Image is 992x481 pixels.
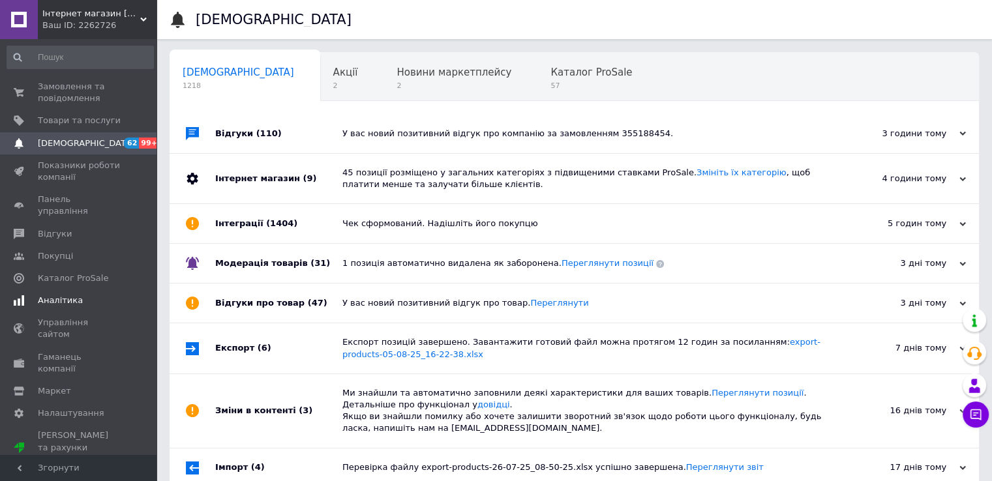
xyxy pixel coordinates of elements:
span: Налаштування [38,407,104,419]
div: Інтернет магазин [215,154,342,203]
span: Товари та послуги [38,115,121,126]
div: Перевірка файлу export-products-26-07-25_08-50-25.xlsx успішно завершена. [342,461,835,473]
div: Чек сформований. Надішліть його покупцю [342,218,835,229]
div: Ваш ID: 2262726 [42,20,157,31]
div: Інтеграції [215,204,342,243]
div: Зміни в контенті [215,374,342,448]
span: Відгуки [38,228,72,240]
button: Чат з покупцем [963,401,989,428]
a: export-products-05-08-25_16-22-38.xlsx [342,337,820,358]
div: У вас новий позитивний відгук про компанію за замовленням 355188454. [342,128,835,139]
a: Переглянути звіт [686,462,764,472]
span: Гаманець компанії [38,351,121,375]
span: Замовлення та повідомлення [38,81,121,104]
span: (9) [303,173,316,183]
div: 3 години тому [835,128,966,139]
span: [DEMOGRAPHIC_DATA] [183,66,294,78]
div: 4 години тому [835,173,966,184]
span: Аналітика [38,295,83,306]
div: Відгуки [215,114,342,153]
span: (6) [258,343,271,353]
div: Експорт позицій завершено. Завантажити готовий файл можна протягом 12 годин за посиланням: [342,336,835,360]
span: Показники роботи компанії [38,160,121,183]
input: Пошук [7,46,154,69]
a: Переглянути [530,298,588,308]
span: Каталог ProSale [38,272,108,284]
span: (4) [251,462,265,472]
h1: [DEMOGRAPHIC_DATA] [196,12,352,27]
div: Відгуки про товар [215,284,342,323]
span: (1404) [266,218,297,228]
div: 16 днів тому [835,405,966,416]
div: Ми знайшли та автоматично заповнили деякі характеристики для ваших товарів. . Детальніше про функ... [342,387,835,435]
span: (31) [310,258,330,268]
span: (110) [256,128,282,138]
a: довідці [477,400,510,409]
div: 1 позиція автоматично видалена як заборонена. [342,257,835,269]
div: 17 днів тому [835,461,966,473]
div: 45 позиції розміщено у загальних категоріях з підвищеними ставками ProSale. , щоб платити менше т... [342,167,835,190]
span: Інтернет магазин Бензоград [42,8,140,20]
span: [PERSON_NAME] та рахунки [38,430,121,465]
span: (3) [299,405,312,415]
span: 1218 [183,81,294,91]
span: Покупці [38,250,73,262]
span: (47) [308,298,327,308]
span: 2 [333,81,358,91]
span: Панель управління [38,194,121,217]
span: Маркет [38,385,71,397]
div: 3 дні тому [835,297,966,309]
span: 2 [397,81,511,91]
span: Акції [333,66,358,78]
span: [DEMOGRAPHIC_DATA] [38,138,134,149]
div: 5 годин тому [835,218,966,229]
div: Експорт [215,323,342,373]
a: Змініть їх категорію [697,168,787,177]
span: Каталог ProSale [550,66,632,78]
div: У вас новий позитивний відгук про товар. [342,297,835,309]
span: 57 [550,81,632,91]
div: 3 дні тому [835,257,966,269]
a: Переглянути позиції [562,258,654,268]
span: 99+ [139,138,160,149]
div: Prom топ [38,454,121,465]
div: Модерація товарів [215,244,342,283]
a: Переглянути позиції [712,388,804,398]
div: 7 днів тому [835,342,966,354]
span: Новини маркетплейсу [397,66,511,78]
span: Управління сайтом [38,317,121,340]
span: 62 [124,138,139,149]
